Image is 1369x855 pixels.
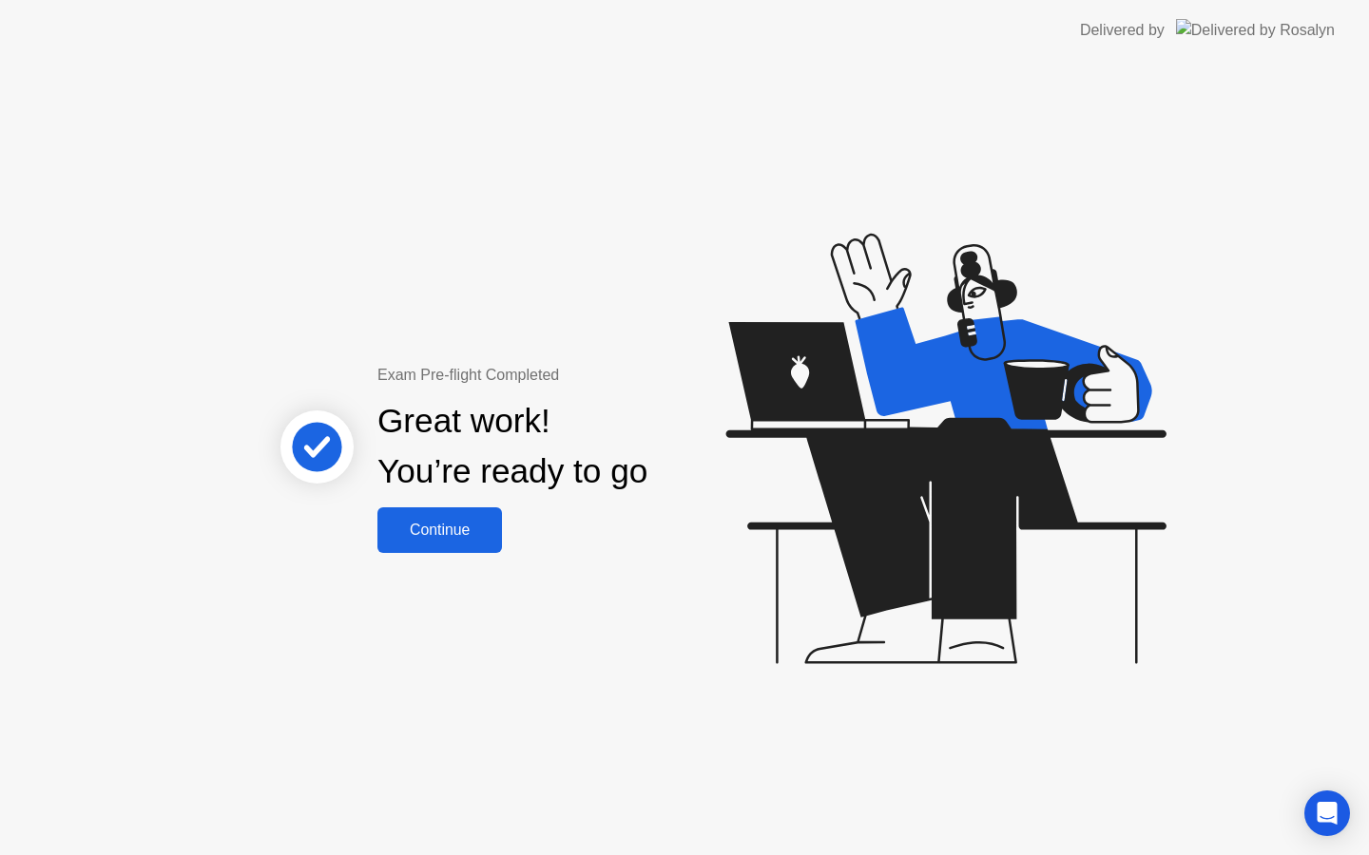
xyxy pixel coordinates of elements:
div: Open Intercom Messenger [1304,790,1350,836]
div: Continue [383,522,496,539]
button: Continue [377,507,502,553]
div: Exam Pre-flight Completed [377,364,770,387]
div: Great work! You’re ready to go [377,396,647,497]
img: Delivered by Rosalyn [1176,19,1335,41]
div: Delivered by [1080,19,1165,42]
